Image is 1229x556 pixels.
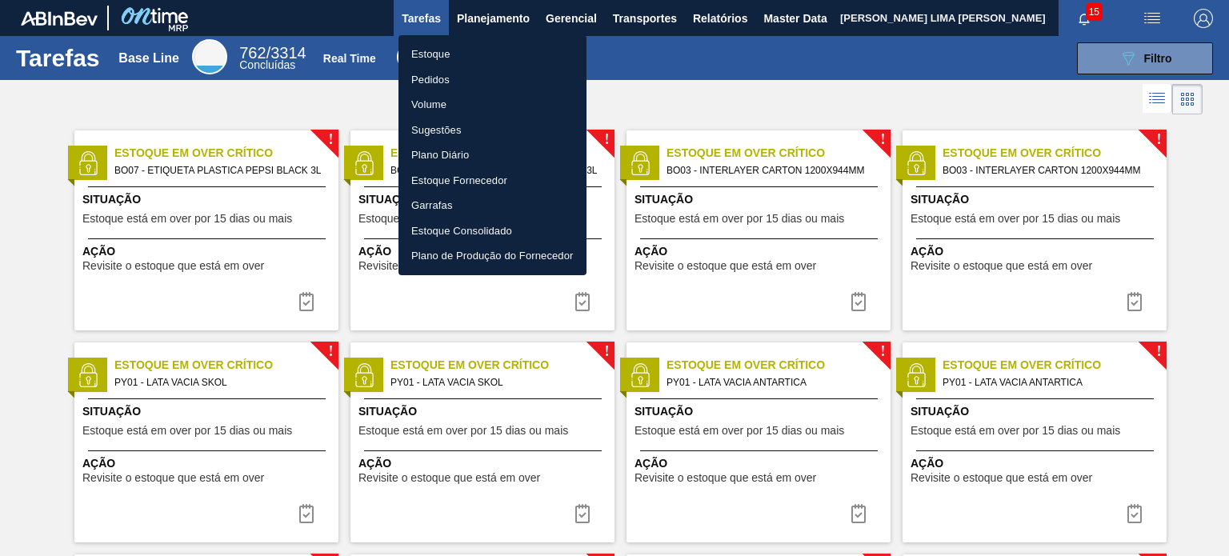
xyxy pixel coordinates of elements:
a: Estoque Fornecedor [398,168,586,194]
a: Plano de Produção do Fornecedor [398,243,586,269]
a: Volume [398,92,586,118]
a: Plano Diário [398,142,586,168]
a: Pedidos [398,67,586,93]
a: Estoque Consolidado [398,218,586,244]
a: Garrafas [398,193,586,218]
a: Estoque [398,42,586,67]
a: Sugestões [398,118,586,143]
